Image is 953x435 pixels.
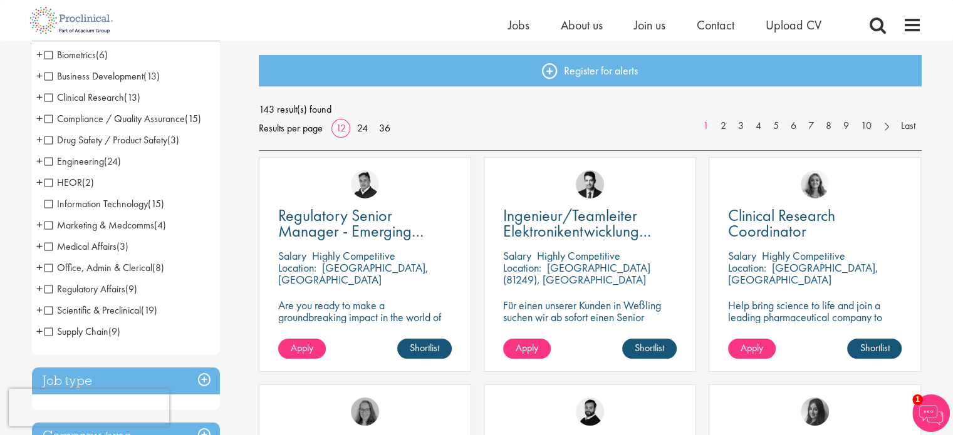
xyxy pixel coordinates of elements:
span: Biometrics [44,48,108,61]
span: + [36,258,43,277]
a: 7 [802,119,820,133]
span: + [36,215,43,234]
span: HEOR [44,176,94,189]
a: About us [561,17,603,33]
span: Regulatory Senior Manager - Emerging Markets [278,205,424,257]
a: 3 [732,119,750,133]
img: Ingrid Aymes [351,397,379,426]
span: Location: [728,260,766,275]
span: (15) [185,112,201,125]
p: [GEOGRAPHIC_DATA], [GEOGRAPHIC_DATA] [278,260,429,287]
img: Peter Duvall [351,170,379,198]
h3: Job type [32,367,220,394]
span: Apply [741,341,763,354]
img: Chatbot [912,394,950,432]
a: Contact [697,17,734,33]
iframe: reCAPTCHA [9,389,169,426]
span: Biometrics [44,48,96,61]
span: Business Development [44,69,160,83]
a: 5 [767,119,785,133]
span: Medical Affairs [44,240,128,253]
span: Information Technology [44,197,148,210]
span: (8) [152,261,164,274]
span: + [36,237,43,255]
span: (9) [125,282,137,295]
a: 24 [353,121,372,135]
p: Für einen unserer Kunden in Weßling suchen wir ab sofort einen Senior Electronics Engineer Avioni... [503,299,677,347]
span: (24) [104,155,121,168]
p: Help bring science to life and join a leading pharmaceutical company to play a key role in delive... [728,299,902,359]
span: + [36,130,43,149]
span: Drug Safety / Product Safety [44,133,179,146]
a: 36 [375,121,395,135]
span: Supply Chain [44,325,108,338]
span: + [36,45,43,64]
a: 4 [749,119,768,133]
span: Salary [278,248,306,263]
p: [GEOGRAPHIC_DATA], [GEOGRAPHIC_DATA] [728,260,878,287]
span: Business Development [44,69,143,83]
a: 8 [820,119,838,133]
span: Compliance / Quality Assurance [44,112,201,125]
span: + [36,88,43,106]
span: Regulatory Affairs [44,282,137,295]
span: 143 result(s) found [259,100,922,119]
span: Location: [503,260,541,275]
span: Marketing & Medcomms [44,218,154,232]
span: (2) [82,176,94,189]
span: (19) [141,304,157,317]
a: Shortlist [622,339,677,359]
a: 12 [331,121,350,135]
img: Thomas Wenig [576,170,604,198]
span: Drug Safety / Product Safety [44,133,167,146]
a: Register for alerts [259,55,922,86]
span: (3) [167,133,179,146]
p: Highly Competitive [762,248,845,263]
p: Are you ready to make a groundbreaking impact in the world of biotechnology? Join a growing compa... [278,299,452,359]
span: Apply [516,341,538,354]
img: Nick Walker [576,397,604,426]
span: Scientific & Preclinical [44,304,141,317]
a: Ingenieur/Teamleiter Elektronikentwicklung Aviation (m/w/d) [503,208,677,239]
a: 1 [697,119,715,133]
a: 9 [837,119,855,133]
span: Results per page [259,119,323,138]
a: Jobs [508,17,529,33]
span: (3) [117,240,128,253]
a: Clinical Research Coordinator [728,208,902,239]
span: Clinical Research [44,91,124,104]
span: (4) [154,218,166,232]
p: Highly Competitive [312,248,395,263]
p: [GEOGRAPHIC_DATA] (81249), [GEOGRAPHIC_DATA] [503,260,650,287]
span: Supply Chain [44,325,120,338]
a: Shortlist [847,339,902,359]
a: Join us [634,17,665,33]
span: Compliance / Quality Assurance [44,112,185,125]
span: Upload CV [766,17,821,33]
span: + [36,322,43,340]
span: + [36,300,43,319]
a: 10 [855,119,878,133]
span: (13) [124,91,140,104]
a: Jackie Cerchio [801,170,829,198]
span: (9) [108,325,120,338]
span: Clinical Research [44,91,140,104]
span: Office, Admin & Clerical [44,261,152,274]
span: Engineering [44,155,104,168]
span: Engineering [44,155,121,168]
span: Ingenieur/Teamleiter Elektronikentwicklung Aviation (m/w/d) [503,205,651,257]
span: Information Technology [44,197,164,210]
a: Apply [503,339,551,359]
a: Heidi Hennigan [801,397,829,426]
span: Scientific & Preclinical [44,304,157,317]
span: (13) [143,69,160,83]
